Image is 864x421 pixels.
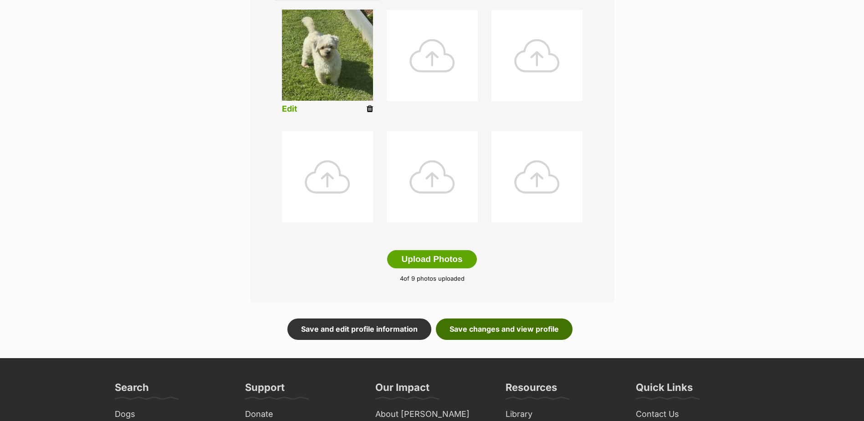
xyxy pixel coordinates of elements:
[400,275,404,282] span: 4
[436,318,573,339] a: Save changes and view profile
[287,318,431,339] a: Save and edit profile information
[282,104,297,114] a: Edit
[387,250,476,268] button: Upload Photos
[115,381,149,399] h3: Search
[636,381,693,399] h3: Quick Links
[282,10,373,101] img: listing photo
[375,381,429,399] h3: Our Impact
[245,381,285,399] h3: Support
[506,381,557,399] h3: Resources
[264,274,601,283] p: of 9 photos uploaded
